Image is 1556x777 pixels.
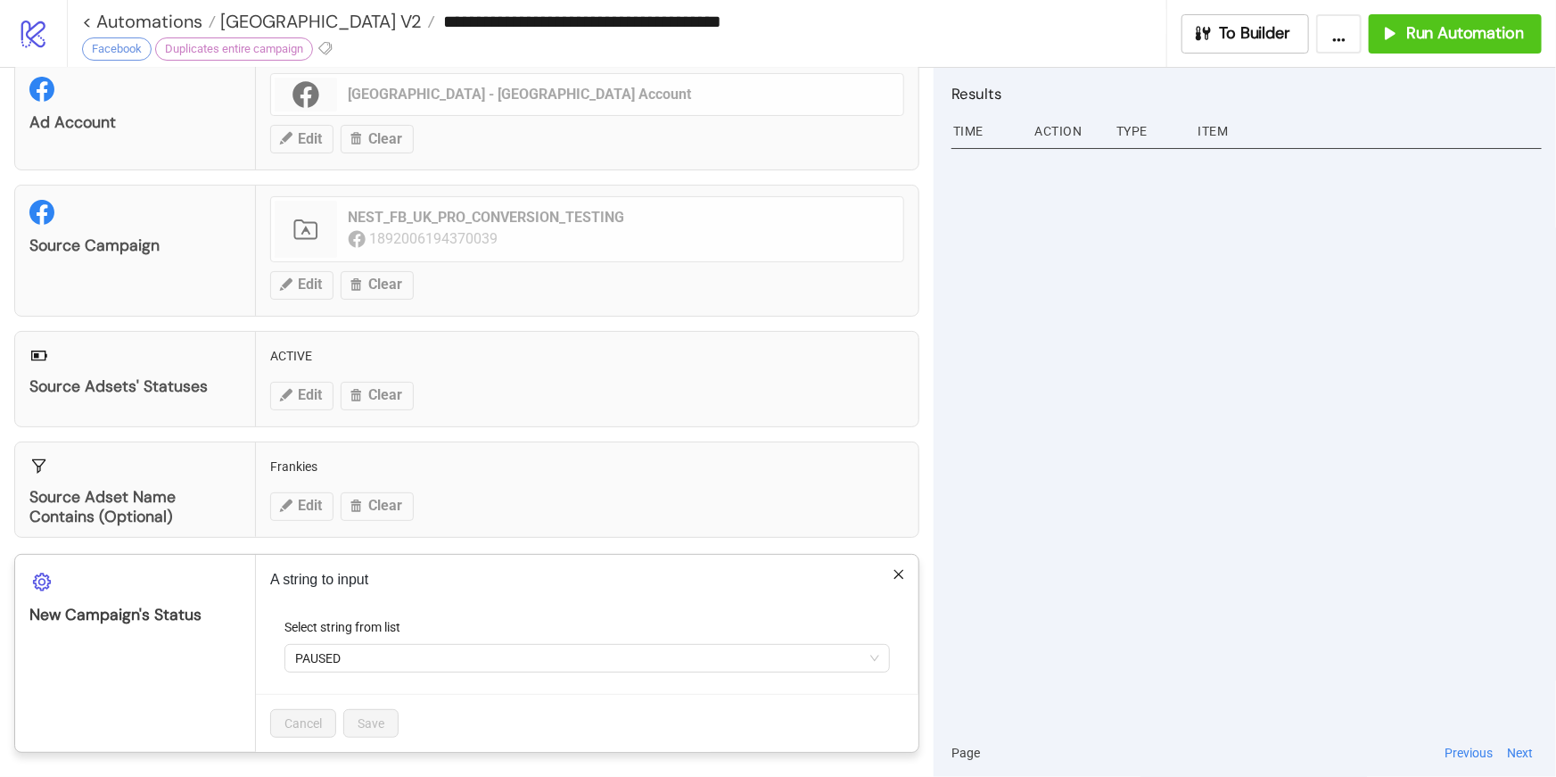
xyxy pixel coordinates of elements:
button: Run Automation [1369,14,1542,54]
button: Next [1502,743,1538,763]
p: A string to input [270,569,904,591]
label: Select string from list [284,617,412,637]
span: PAUSED [295,645,879,672]
span: Page [951,743,980,763]
span: [GEOGRAPHIC_DATA] V2 [216,10,422,33]
a: [GEOGRAPHIC_DATA] V2 [216,12,435,30]
button: ... [1316,14,1362,54]
div: Action [1033,114,1103,148]
button: Previous [1439,743,1498,763]
div: Duplicates entire campaign [155,37,313,61]
button: Save [343,709,399,738]
span: Run Automation [1406,23,1524,44]
div: Item [1197,114,1543,148]
div: Time [951,114,1021,148]
div: Type [1115,114,1184,148]
a: < Automations [82,12,216,30]
div: New Campaign's Status [29,605,241,625]
span: close [893,568,905,581]
button: Cancel [270,709,336,738]
div: Facebook [82,37,152,61]
h2: Results [951,82,1542,105]
span: To Builder [1220,23,1291,44]
button: To Builder [1181,14,1310,54]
